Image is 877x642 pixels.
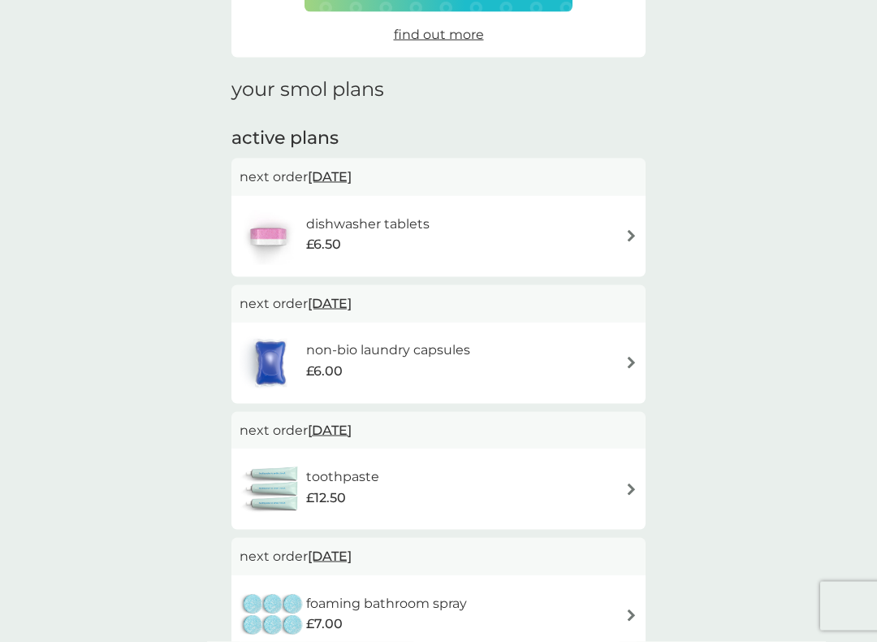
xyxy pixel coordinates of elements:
span: £12.50 [306,488,346,509]
h6: dishwasher tablets [306,214,430,235]
img: non-bio laundry capsules [240,335,301,392]
p: next order [240,546,637,567]
span: £6.00 [306,361,343,382]
img: toothpaste [240,461,306,518]
span: [DATE] [308,161,352,193]
span: £7.00 [306,614,343,635]
span: [DATE] [308,540,352,572]
h6: non-bio laundry capsules [306,340,470,361]
span: find out more [394,27,484,42]
img: dishwasher tablets [240,208,296,265]
h1: your smol plans [231,78,646,102]
span: [DATE] [308,288,352,319]
h2: active plans [231,126,646,151]
img: arrow right [625,609,637,622]
a: find out more [394,24,484,46]
p: next order [240,420,637,441]
img: arrow right [625,230,637,242]
img: arrow right [625,357,637,369]
p: next order [240,167,637,188]
h6: toothpaste [306,466,379,488]
span: [DATE] [308,414,352,446]
h6: foaming bathroom spray [306,593,467,614]
img: arrow right [625,484,637,496]
span: £6.50 [306,234,341,255]
p: next order [240,293,637,314]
